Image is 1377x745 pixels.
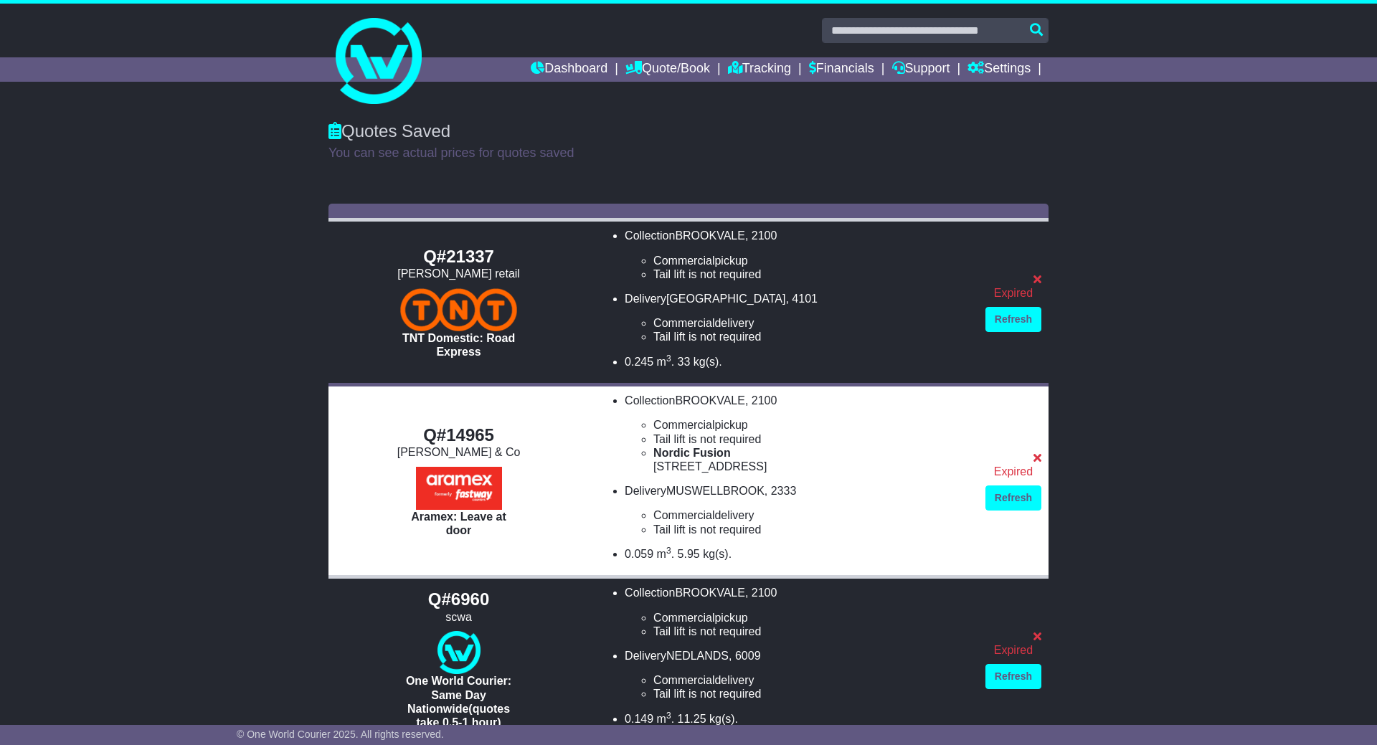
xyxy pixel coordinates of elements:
span: kg(s). [703,548,732,560]
span: kg(s). [694,356,722,368]
a: Support [892,57,950,82]
span: , 6009 [729,650,760,662]
div: Q#6960 [336,589,582,610]
a: Refresh [985,664,1041,689]
a: Refresh [985,307,1041,332]
span: [GEOGRAPHIC_DATA] [666,293,786,305]
span: 33 [678,356,691,368]
li: Tail lift is not required [653,625,971,638]
a: Quote/Book [625,57,710,82]
img: One World Courier: Same Day Nationwide(quotes take 0.5-1 hour) [437,631,481,674]
li: Tail lift is not required [653,267,971,281]
li: Delivery [625,292,971,344]
div: Nordic Fusion [653,446,971,460]
span: m . [657,548,674,560]
li: pickup [653,418,971,432]
a: Settings [967,57,1031,82]
div: scwa [336,610,582,624]
span: 0.245 [625,356,653,368]
span: 0.149 [625,713,653,725]
span: , 2100 [745,587,777,599]
img: Aramex: Leave at door [416,467,502,510]
span: BROOKVALE [675,587,745,599]
div: Quotes Saved [328,121,1049,142]
span: TNT Domestic: Road Express [402,332,515,358]
li: Tail lift is not required [653,432,971,446]
li: Tail lift is not required [653,523,971,536]
img: TNT Domestic: Road Express [400,288,517,331]
li: delivery [653,508,971,522]
div: [STREET_ADDRESS] [653,460,971,473]
div: Expired [985,286,1041,300]
span: NEDLANDS [666,650,729,662]
span: Commercial [653,612,714,624]
li: Tail lift is not required [653,330,971,343]
div: Expired [985,465,1041,478]
span: 11.25 [678,713,706,725]
span: BROOKVALE [675,394,745,407]
span: One World Courier: Same Day Nationwide(quotes take 0.5-1 hour) [406,675,511,729]
div: [PERSON_NAME] & Co [336,445,582,459]
span: m . [657,356,674,368]
div: Q#21337 [336,247,582,267]
span: Commercial [653,509,714,521]
div: Q#14965 [336,425,582,446]
sup: 3 [666,353,671,364]
a: Refresh [985,485,1041,511]
span: kg(s). [709,713,738,725]
span: , 2100 [745,394,777,407]
li: pickup [653,254,971,267]
span: , 2333 [765,485,796,497]
span: Aramex: Leave at door [411,511,506,536]
span: , 2100 [745,229,777,242]
a: Dashboard [531,57,607,82]
span: BROOKVALE [675,229,745,242]
span: © One World Courier 2025. All rights reserved. [237,729,444,740]
div: Expired [985,643,1041,657]
li: Collection [625,229,971,281]
span: MUSWELLBROOK [666,485,765,497]
p: You can see actual prices for quotes saved [328,146,1049,161]
span: Commercial [653,317,714,329]
a: Tracking [728,57,791,82]
sup: 3 [666,546,671,556]
a: Financials [809,57,874,82]
li: delivery [653,673,971,687]
span: 5.95 [678,548,700,560]
div: [PERSON_NAME] retail [336,267,582,280]
span: Commercial [653,674,714,686]
li: Delivery [625,649,971,701]
span: m . [657,713,674,725]
span: 0.059 [625,548,653,560]
span: Commercial [653,255,714,267]
li: Delivery [625,484,971,536]
li: Tail lift is not required [653,687,971,701]
li: delivery [653,316,971,330]
span: Commercial [653,419,714,431]
li: Collection [625,394,971,473]
span: , 4101 [785,293,817,305]
li: Collection [625,586,971,638]
sup: 3 [666,711,671,721]
li: pickup [653,611,971,625]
